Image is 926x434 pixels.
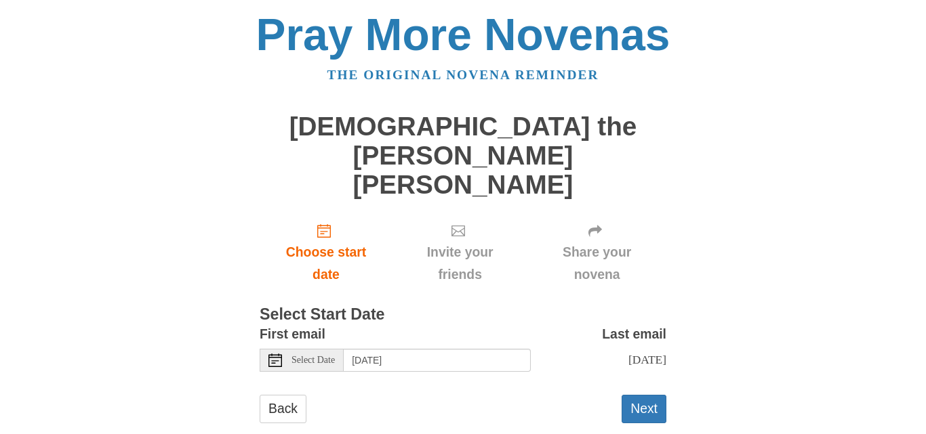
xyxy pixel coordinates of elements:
h3: Select Start Date [260,306,666,324]
span: Share your novena [541,241,653,286]
a: Pray More Novenas [256,9,670,60]
span: [DATE] [628,353,666,366]
h1: [DEMOGRAPHIC_DATA] the [PERSON_NAME] [PERSON_NAME] [260,112,666,199]
a: Choose start date [260,213,392,293]
div: Click "Next" to confirm your start date first. [392,213,527,293]
span: Choose start date [273,241,379,286]
button: Next [622,395,666,422]
label: Last email [602,323,666,345]
label: First email [260,323,325,345]
span: Invite your friends [406,241,514,286]
a: Back [260,395,306,422]
a: The original novena reminder [327,68,599,82]
span: Select Date [291,355,335,365]
div: Click "Next" to confirm your start date first. [527,213,666,293]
